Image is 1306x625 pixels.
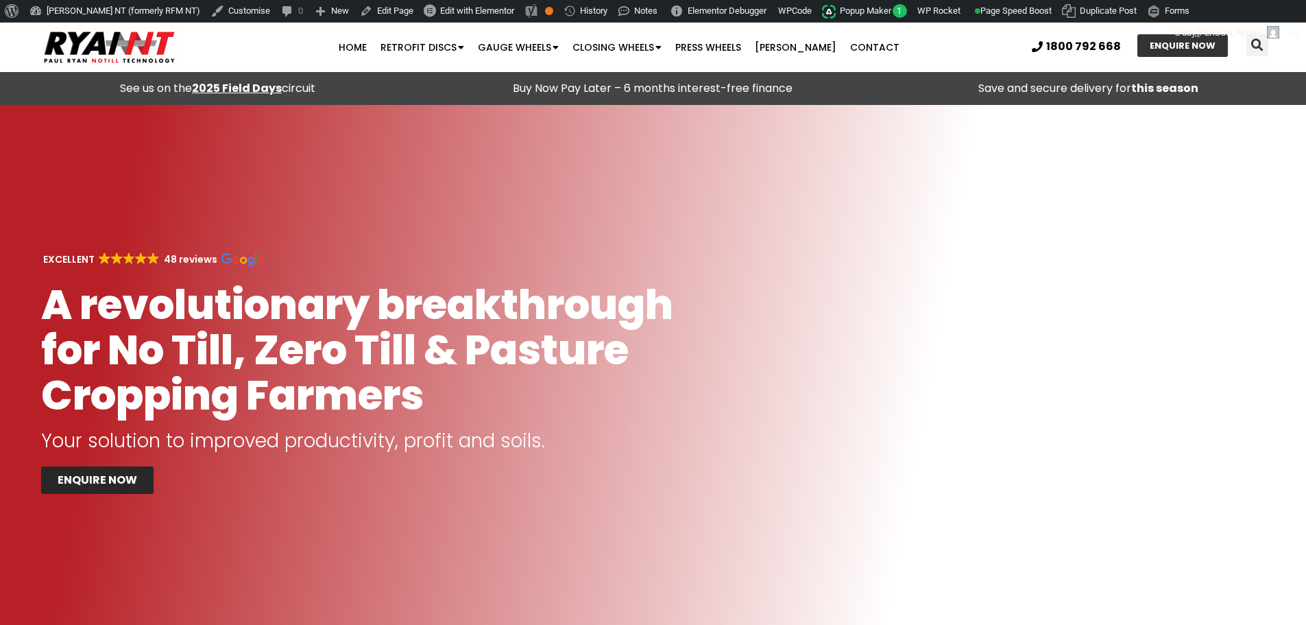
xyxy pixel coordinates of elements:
[99,252,110,264] img: Google
[43,252,95,266] strong: EXCELLENT
[1170,22,1285,44] a: G'day,
[41,26,178,69] img: Ryan NT logo
[41,467,154,494] a: ENQUIRE NOW
[1046,41,1121,52] span: 1800 792 668
[41,427,545,454] span: Your solution to improved productivity, profit and soils.
[668,34,748,61] a: Press Wheels
[221,253,264,267] img: Google
[41,252,264,266] a: EXCELLENT GoogleGoogleGoogleGoogleGoogle 48 reviews Google
[374,34,471,61] a: Retrofit Discs
[135,252,147,264] img: Google
[41,282,714,418] h1: A revolutionary breakthrough for No Till, Zero Till & Pasture Cropping Farmers
[1131,80,1198,96] strong: this season
[111,252,123,264] img: Google
[164,252,217,266] strong: 48 reviews
[1197,27,1263,38] span: [PERSON_NAME]
[123,252,135,264] img: Google
[878,79,1299,98] p: Save and secure delivery for
[253,34,984,61] nav: Menu
[545,7,553,15] div: OK
[7,79,428,98] div: See us on the circuit
[1246,34,1268,56] div: Search
[440,5,514,16] span: Edit with Elementor
[332,34,374,61] a: Home
[893,4,907,18] span: 1
[147,252,159,264] img: Google
[1137,34,1228,57] a: ENQUIRE NOW
[1150,41,1216,50] span: ENQUIRE NOW
[843,34,906,61] a: Contact
[566,34,668,61] a: Closing Wheels
[442,79,864,98] p: Buy Now Pay Later – 6 months interest-free finance
[471,34,566,61] a: Gauge Wheels
[192,80,282,96] a: 2025 Field Days
[748,34,843,61] a: [PERSON_NAME]
[58,475,137,486] span: ENQUIRE NOW
[1032,41,1121,52] a: 1800 792 668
